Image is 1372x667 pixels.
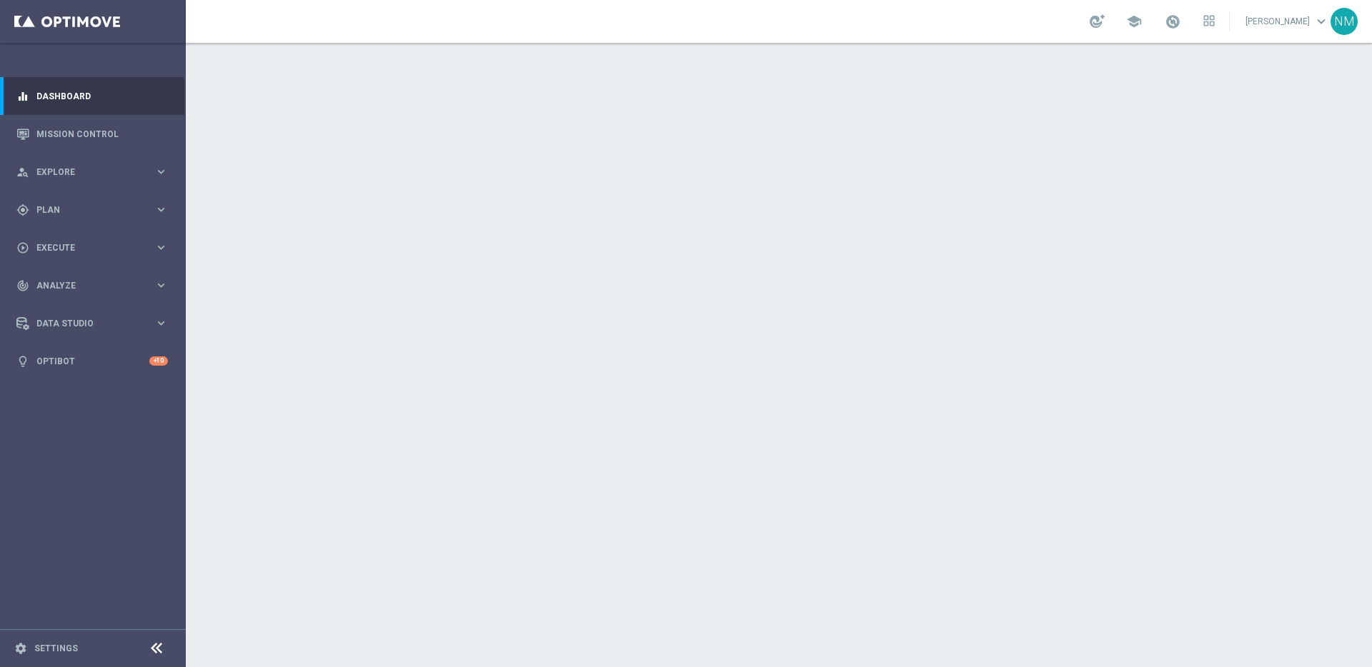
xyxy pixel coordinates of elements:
[16,166,169,178] button: person_search Explore keyboard_arrow_right
[154,279,168,292] i: keyboard_arrow_right
[36,206,154,214] span: Plan
[16,318,169,329] button: Data Studio keyboard_arrow_right
[16,241,154,254] div: Execute
[16,279,29,292] i: track_changes
[16,280,169,291] button: track_changes Analyze keyboard_arrow_right
[36,168,154,176] span: Explore
[16,90,29,103] i: equalizer
[149,356,168,366] div: +10
[16,166,154,179] div: Explore
[16,115,168,153] div: Mission Control
[16,91,169,102] button: equalizer Dashboard
[36,319,154,328] span: Data Studio
[154,203,168,216] i: keyboard_arrow_right
[36,244,154,252] span: Execute
[16,241,29,254] i: play_circle_outline
[36,342,149,380] a: Optibot
[34,644,78,653] a: Settings
[16,77,168,115] div: Dashboard
[16,356,169,367] button: lightbulb Optibot +10
[36,281,154,290] span: Analyze
[16,317,154,330] div: Data Studio
[16,204,169,216] button: gps_fixed Plan keyboard_arrow_right
[154,165,168,179] i: keyboard_arrow_right
[154,316,168,330] i: keyboard_arrow_right
[14,642,27,655] i: settings
[1126,14,1142,29] span: school
[154,241,168,254] i: keyboard_arrow_right
[16,204,154,216] div: Plan
[1244,11,1331,32] a: [PERSON_NAME]keyboard_arrow_down
[1331,8,1358,35] div: NM
[16,355,29,368] i: lightbulb
[16,129,169,140] button: Mission Control
[36,115,168,153] a: Mission Control
[16,166,29,179] i: person_search
[16,204,29,216] i: gps_fixed
[16,242,169,254] button: play_circle_outline Execute keyboard_arrow_right
[16,342,168,380] div: Optibot
[36,77,168,115] a: Dashboard
[16,279,154,292] div: Analyze
[1313,14,1329,29] span: keyboard_arrow_down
